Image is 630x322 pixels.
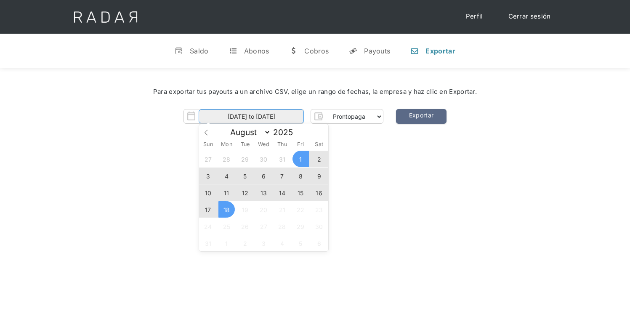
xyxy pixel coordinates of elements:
[237,184,253,201] span: August 12, 2025
[274,168,290,184] span: August 7, 2025
[274,218,290,234] span: August 28, 2025
[410,47,419,55] div: n
[190,47,209,55] div: Saldo
[255,218,272,234] span: August 27, 2025
[311,184,327,201] span: August 16, 2025
[274,184,290,201] span: August 14, 2025
[396,109,447,124] a: Exportar
[237,168,253,184] span: August 5, 2025
[218,151,235,167] span: July 28, 2025
[311,168,327,184] span: August 9, 2025
[255,168,272,184] span: August 6, 2025
[311,218,327,234] span: August 30, 2025
[304,47,329,55] div: Cobros
[236,142,254,147] span: Tue
[500,8,559,25] a: Cerrar sesión
[273,142,291,147] span: Thu
[175,47,183,55] div: v
[226,127,271,138] select: Month
[292,184,309,201] span: August 15, 2025
[237,151,253,167] span: July 29, 2025
[217,142,236,147] span: Mon
[292,151,309,167] span: August 1, 2025
[183,109,383,124] form: Form
[200,168,216,184] span: August 3, 2025
[237,201,253,218] span: August 19, 2025
[274,235,290,251] span: September 4, 2025
[255,151,272,167] span: July 30, 2025
[254,142,273,147] span: Wed
[200,201,216,218] span: August 17, 2025
[457,8,492,25] a: Perfil
[200,235,216,251] span: August 31, 2025
[289,47,298,55] div: w
[237,218,253,234] span: August 26, 2025
[274,151,290,167] span: July 31, 2025
[292,168,309,184] span: August 8, 2025
[218,235,235,251] span: September 1, 2025
[311,201,327,218] span: August 23, 2025
[229,47,237,55] div: t
[311,151,327,167] span: August 2, 2025
[25,87,605,97] div: Para exportar tus payouts a un archivo CSV, elige un rango de fechas, la empresa y haz clic en Ex...
[218,201,235,218] span: August 18, 2025
[292,201,309,218] span: August 22, 2025
[218,168,235,184] span: August 4, 2025
[200,184,216,201] span: August 10, 2025
[364,47,390,55] div: Payouts
[349,47,357,55] div: y
[244,47,269,55] div: Abonos
[291,142,310,147] span: Fri
[425,47,455,55] div: Exportar
[255,201,272,218] span: August 20, 2025
[237,235,253,251] span: September 2, 2025
[292,235,309,251] span: September 5, 2025
[310,142,328,147] span: Sat
[255,235,272,251] span: September 3, 2025
[218,184,235,201] span: August 11, 2025
[218,218,235,234] span: August 25, 2025
[200,218,216,234] span: August 24, 2025
[199,142,218,147] span: Sun
[200,151,216,167] span: July 27, 2025
[311,235,327,251] span: September 6, 2025
[274,201,290,218] span: August 21, 2025
[292,218,309,234] span: August 29, 2025
[271,128,301,137] input: Year
[255,184,272,201] span: August 13, 2025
